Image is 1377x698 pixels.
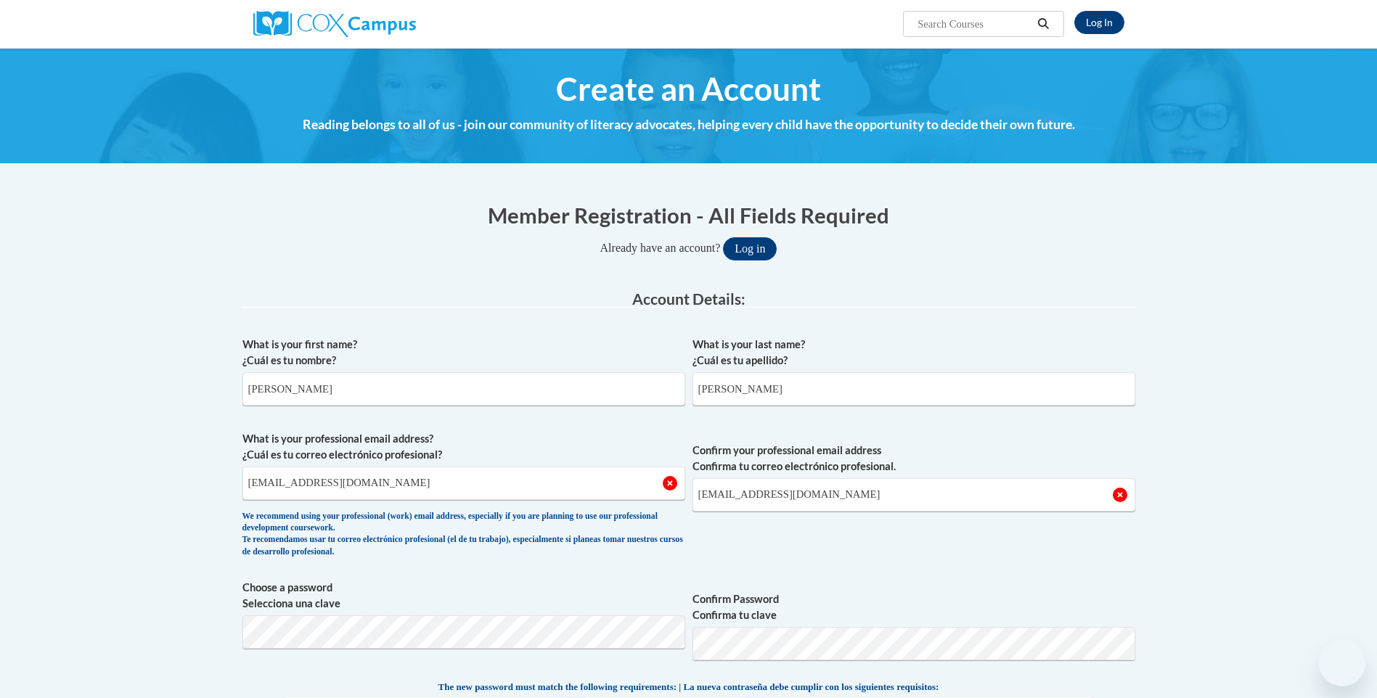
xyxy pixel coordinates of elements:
[916,15,1032,33] input: Search Courses
[242,431,685,463] label: What is your professional email address? ¿Cuál es tu correo electrónico profesional?
[692,372,1135,406] input: Metadata input
[253,11,416,37] img: Cox Campus
[438,681,939,694] span: The new password must match the following requirements: | La nueva contraseña debe cumplir con lo...
[600,242,721,254] span: Already have an account?
[692,337,1135,369] label: What is your last name? ¿Cuál es tu apellido?
[1032,15,1054,33] button: Search
[242,511,685,559] div: We recommend using your professional (work) email address, especially if you are planning to use ...
[723,237,777,260] button: Log in
[1319,640,1365,686] iframe: Button to launch messaging window, conversation in progress
[692,478,1135,512] input: Required
[242,337,685,369] label: What is your first name? ¿Cuál es tu nombre?
[692,591,1135,623] label: Confirm Password Confirma tu clave
[242,200,1135,230] h1: Member Registration - All Fields Required
[242,467,685,500] input: Metadata input
[556,70,821,108] span: Create an Account
[1074,11,1124,34] a: Log In
[632,290,745,308] span: Account Details:
[692,443,1135,475] label: Confirm your professional email address Confirma tu correo electrónico profesional.
[242,372,685,406] input: Metadata input
[242,580,685,612] label: Choose a password Selecciona una clave
[242,115,1135,134] h4: Reading belongs to all of us - join our community of literacy advocates, helping every child have...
